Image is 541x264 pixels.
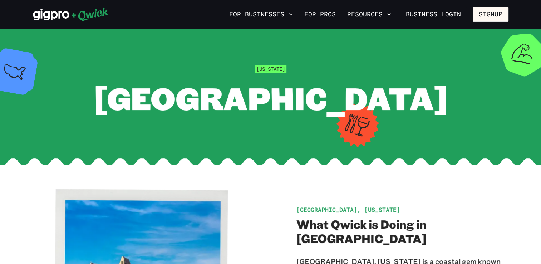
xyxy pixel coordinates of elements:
[94,77,448,118] span: [GEOGRAPHIC_DATA]
[255,65,286,73] span: [US_STATE]
[400,7,467,22] a: Business Login
[296,206,400,213] span: [GEOGRAPHIC_DATA], [US_STATE]
[344,8,394,20] button: Resources
[301,8,339,20] a: For Pros
[473,7,508,22] button: Signup
[296,217,508,245] h2: What Qwick is Doing in [GEOGRAPHIC_DATA]
[226,8,296,20] button: For Businesses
